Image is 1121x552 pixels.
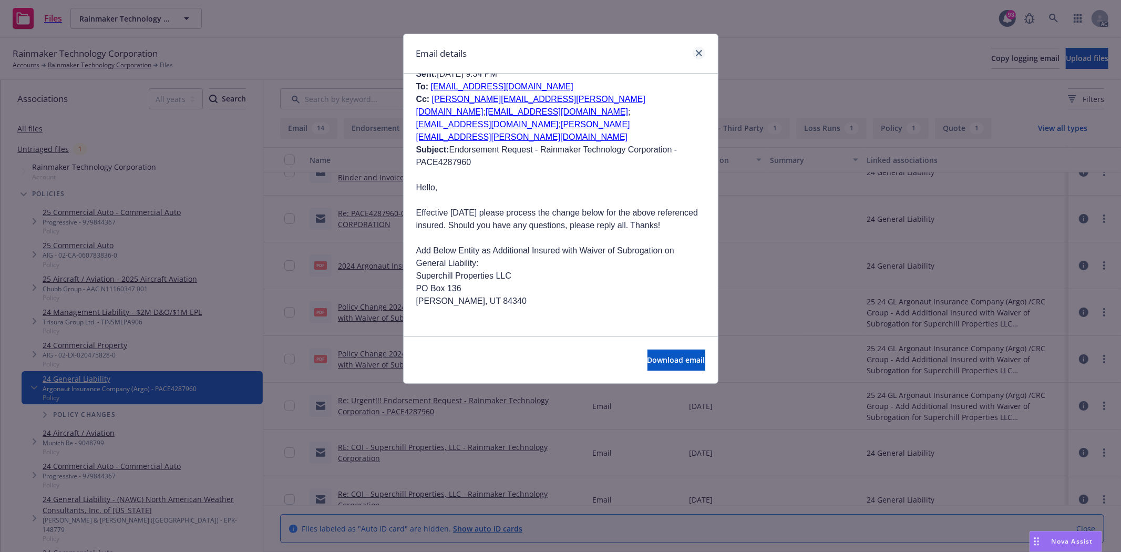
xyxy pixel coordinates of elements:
a: [EMAIL_ADDRESS][DOMAIN_NAME] [431,82,573,91]
a: [PERSON_NAME][EMAIL_ADDRESS][PERSON_NAME][DOMAIN_NAME] [416,95,646,116]
span: Download email [647,355,705,365]
span: Nova Assist [1052,537,1093,546]
b: Sent: [416,69,437,78]
a: [EMAIL_ADDRESS][DOMAIN_NAME] [486,107,628,116]
h1: Email details [416,47,467,60]
b: To: [416,82,429,91]
a: [EMAIL_ADDRESS][DOMAIN_NAME] [416,120,559,129]
a: [PERSON_NAME][EMAIL_ADDRESS][PERSON_NAME][DOMAIN_NAME] [416,120,630,141]
button: Nova Assist [1030,531,1102,552]
a: close [693,47,705,59]
b: Subject: [416,145,449,154]
div: Drag to move [1030,531,1043,551]
b: Cc: [416,95,430,104]
button: Download email [647,350,705,371]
